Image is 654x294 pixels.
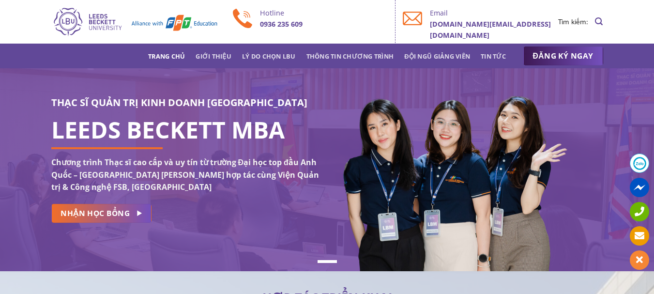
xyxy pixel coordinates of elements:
a: ĐĂNG KÝ NGAY [523,46,603,66]
a: Đội ngũ giảng viên [404,47,470,65]
h3: THẠC SĨ QUẢN TRỊ KINH DOANH [GEOGRAPHIC_DATA] [51,95,320,110]
span: NHẬN HỌC BỔNG [61,207,130,219]
a: Lý do chọn LBU [242,47,296,65]
h1: LEEDS BECKETT MBA [51,124,320,136]
a: Thông tin chương trình [306,47,394,65]
a: Giới thiệu [196,47,231,65]
strong: Chương trình Thạc sĩ cao cấp và uy tín từ trường Đại học top đầu Anh Quốc – [GEOGRAPHIC_DATA] [PE... [51,157,319,192]
li: Page dot 1 [318,260,337,263]
b: 0936 235 609 [260,19,303,29]
img: Thạc sĩ Quản trị kinh doanh Quốc tế [51,6,218,37]
li: Tìm kiếm: [558,16,588,27]
p: Hotline [260,7,388,18]
p: Email [430,7,558,18]
b: [DOMAIN_NAME][EMAIL_ADDRESS][DOMAIN_NAME] [430,19,551,40]
a: Trang chủ [148,47,185,65]
a: Search [595,12,603,31]
a: Tin tức [481,47,506,65]
span: ĐĂNG KÝ NGAY [533,50,593,62]
a: NHẬN HỌC BỔNG [51,204,152,223]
